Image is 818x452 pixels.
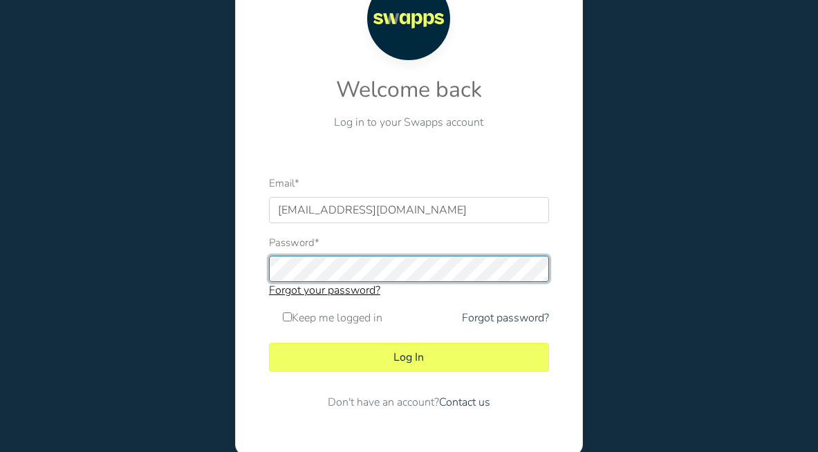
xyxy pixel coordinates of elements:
[283,310,382,326] label: Keep me logged in
[269,176,299,191] label: Email
[283,312,292,321] input: Keep me logged in
[269,197,549,223] input: Email address
[462,310,549,326] a: Forgot password?
[269,283,380,298] a: Forgot your password?
[269,343,549,372] button: Log In
[269,77,549,103] h2: Welcome back
[269,235,319,251] label: Password
[439,395,490,410] a: Contact us
[269,114,549,131] p: Log in to your Swapps account
[269,394,549,411] p: Don't have an account?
